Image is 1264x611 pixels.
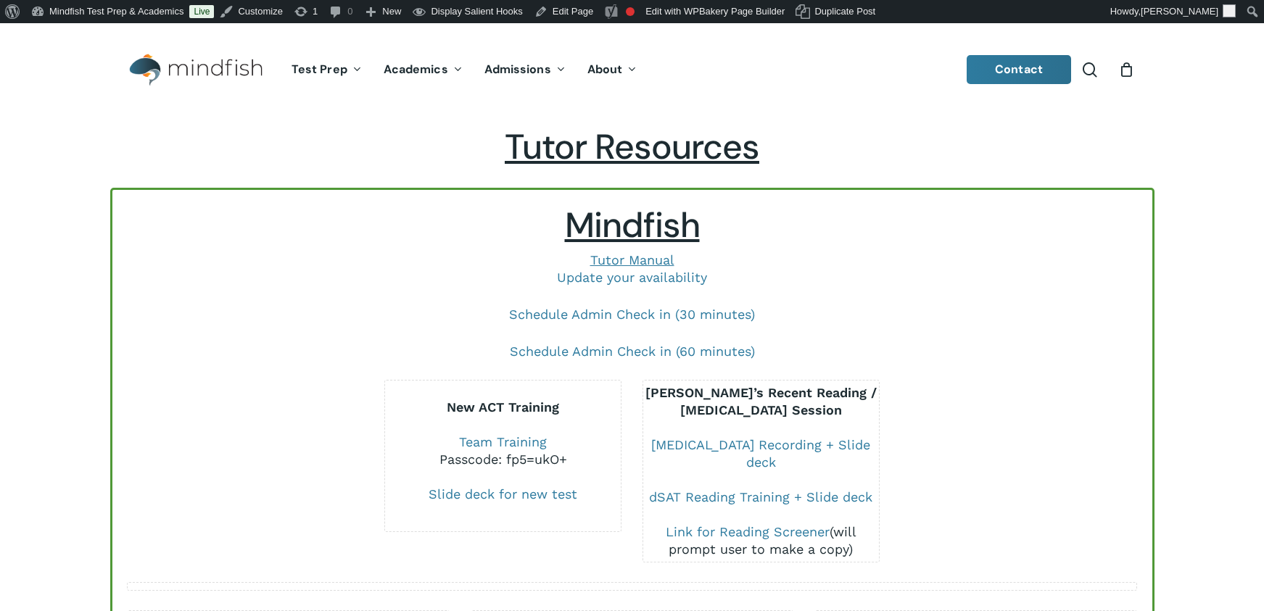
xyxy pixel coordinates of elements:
[373,64,474,76] a: Academics
[110,43,1154,97] header: Main Menu
[505,124,759,170] span: Tutor Resources
[474,64,577,76] a: Admissions
[645,385,877,417] b: [PERSON_NAME]’s Recent Reading / [MEDICAL_DATA] Session
[281,43,648,97] nav: Main Menu
[590,252,674,267] a: Tutor Manual
[649,489,872,504] a: dSAT Reading Training + Slide deck
[626,7,635,16] div: Focus keyphrase not set
[967,55,1071,84] a: Contact
[565,202,700,248] span: Mindfish
[577,64,648,76] a: About
[484,62,551,77] span: Admissions
[1141,6,1218,17] span: [PERSON_NAME]
[447,399,559,415] b: New ACT Training
[292,62,347,77] span: Test Prep
[587,62,623,77] span: About
[557,270,707,285] a: Update your availability
[995,62,1043,77] span: Contact
[510,344,755,359] a: Schedule Admin Check in (60 minutes)
[281,64,373,76] a: Test Prep
[384,62,448,77] span: Academics
[643,523,879,558] div: (will prompt user to make a copy)
[651,437,870,470] a: [MEDICAL_DATA] Recording + Slide deck
[509,307,755,322] a: Schedule Admin Check in (30 minutes)
[1119,62,1135,78] a: Cart
[189,5,214,18] a: Live
[385,451,621,468] div: Passcode: fp5=ukO+
[666,524,830,539] a: Link for Reading Screener
[429,486,577,502] a: Slide deck for new test
[459,434,547,449] a: Team Training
